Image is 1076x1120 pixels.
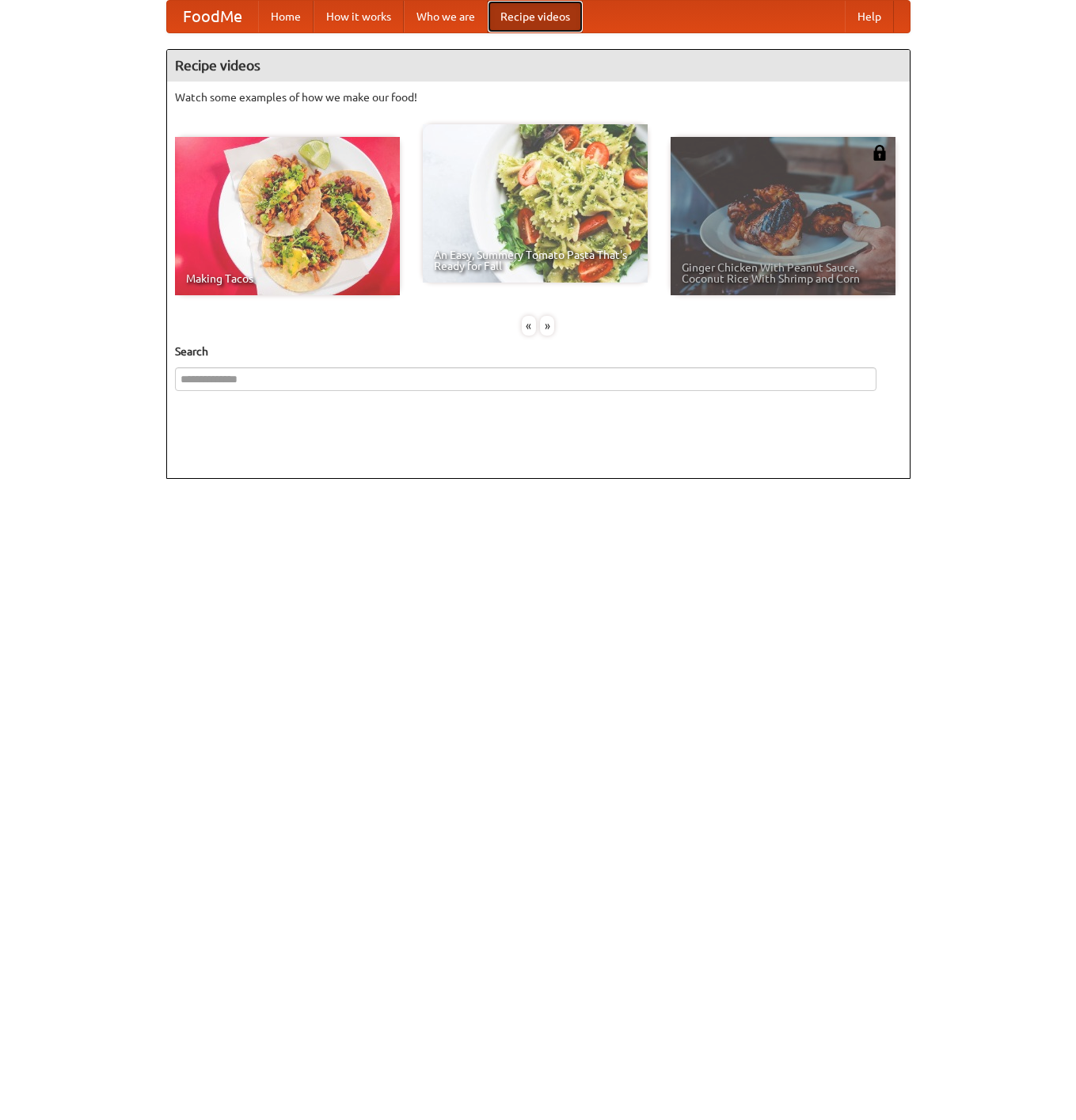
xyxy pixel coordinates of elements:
h4: Recipe videos [167,50,910,82]
div: » [540,316,554,336]
a: How it works [314,1,404,32]
img: 483408.png [872,145,888,161]
a: Recipe videos [488,1,583,32]
a: Making Tacos [175,137,400,295]
div: « [522,316,536,336]
h5: Search [175,344,902,359]
span: Making Tacos [186,273,389,284]
a: Help [845,1,894,32]
span: An Easy, Summery Tomato Pasta That's Ready for Fall [434,249,637,271]
a: FoodMe [167,1,258,32]
a: Who we are [404,1,488,32]
a: Home [258,1,314,32]
p: Watch some examples of how we make our food! [175,89,902,105]
a: An Easy, Summery Tomato Pasta That's Ready for Fall [423,124,648,283]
